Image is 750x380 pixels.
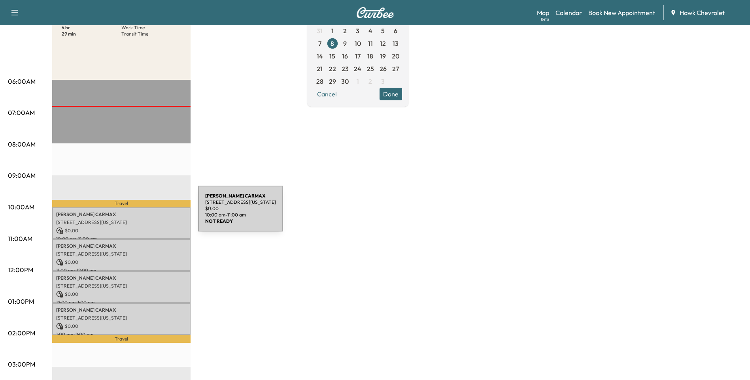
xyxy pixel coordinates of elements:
p: 10:00AM [8,202,34,212]
p: [STREET_ADDRESS][US_STATE] [56,219,187,226]
span: 21 [317,64,323,73]
span: 13 [393,39,399,48]
span: 3 [356,26,359,36]
p: Transit Time [121,31,181,37]
span: 7 [318,39,321,48]
a: Calendar [555,8,582,17]
span: 5 [381,26,385,36]
p: 11:00AM [8,234,32,243]
span: 30 [341,77,349,86]
span: 8 [331,39,334,48]
span: 1 [331,26,334,36]
span: 24 [354,64,361,73]
p: 10:00 am - 11:00 am [56,236,187,242]
a: MapBeta [537,8,549,17]
p: $ 0.00 [56,227,187,234]
p: [PERSON_NAME] CARMAX [56,211,187,218]
p: 1:00 pm - 2:00 pm [56,331,187,338]
p: [STREET_ADDRESS][US_STATE] [56,315,187,321]
p: $ 0.00 [56,323,187,330]
span: 23 [342,64,349,73]
span: 26 [380,64,387,73]
p: $ 0.00 [56,291,187,298]
span: 2 [343,26,347,36]
p: 07:00AM [8,108,35,117]
p: 29 min [62,31,121,37]
span: 1 [357,77,359,86]
span: 17 [355,51,361,61]
span: 15 [329,51,335,61]
p: [STREET_ADDRESS][US_STATE] [56,251,187,257]
p: 11:00 am - 12:00 pm [56,267,187,274]
span: 22 [329,64,336,73]
p: Travel [52,200,191,207]
p: [STREET_ADDRESS][US_STATE] [56,283,187,289]
p: 08:00AM [8,139,36,149]
span: 10 [355,39,361,48]
span: Hawk Chevrolet [680,8,725,17]
p: 12:00 pm - 1:00 pm [56,299,187,306]
button: Done [380,88,402,100]
span: 25 [367,64,374,73]
button: Cancel [314,88,340,100]
span: 16 [342,51,348,61]
span: 19 [380,51,386,61]
span: 27 [392,64,399,73]
span: 6 [394,26,397,36]
p: 12:00PM [8,265,33,275]
p: 06:00AM [8,77,36,86]
p: 01:00PM [8,297,34,306]
span: 4 [368,26,372,36]
p: [PERSON_NAME] CARMAX [56,275,187,281]
p: 09:00AM [8,171,36,180]
img: Curbee Logo [356,7,394,18]
p: Work Time [121,24,181,31]
div: Beta [541,16,549,22]
p: Travel [52,335,191,343]
a: Book New Appointment [588,8,655,17]
span: 11 [368,39,373,48]
span: 2 [368,77,372,86]
p: [PERSON_NAME] CARMAX [56,243,187,249]
span: 20 [392,51,399,61]
span: 29 [329,77,336,86]
p: $ 0.00 [56,259,187,266]
p: 03:00PM [8,359,35,369]
p: [PERSON_NAME] CARMAX [56,307,187,313]
span: 31 [317,26,323,36]
span: 9 [343,39,347,48]
p: 4 hr [62,24,121,31]
span: 12 [380,39,386,48]
span: 3 [381,77,385,86]
span: 28 [316,77,323,86]
span: 18 [367,51,373,61]
p: 02:00PM [8,328,35,338]
span: 14 [317,51,323,61]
